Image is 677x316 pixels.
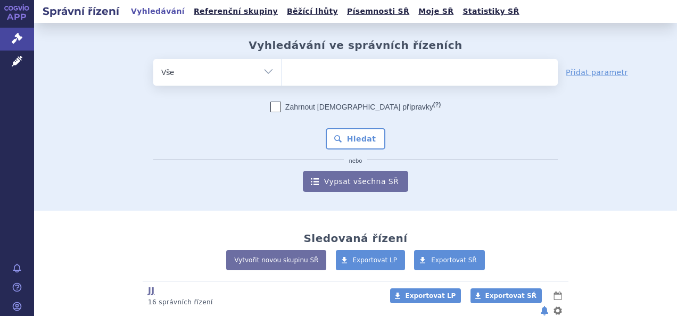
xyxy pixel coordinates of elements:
[303,232,407,245] h2: Sledovaná řízení
[226,250,326,270] a: Vytvořit novou skupinu SŘ
[284,4,341,19] a: Běžící lhůty
[249,39,463,52] h2: Vyhledávání ve správních řízeních
[344,158,368,164] i: nebo
[414,250,485,270] a: Exportovat SŘ
[405,292,456,300] span: Exportovat LP
[459,4,522,19] a: Statistiky SŘ
[148,298,376,307] p: 16 správních řízení
[148,286,155,296] a: JJ
[336,250,406,270] a: Exportovat LP
[303,171,408,192] a: Vypsat všechna SŘ
[34,4,128,19] h2: Správní řízení
[191,4,281,19] a: Referenční skupiny
[128,4,188,19] a: Vyhledávání
[326,128,386,149] button: Hledat
[485,292,536,300] span: Exportovat SŘ
[415,4,457,19] a: Moje SŘ
[353,256,398,264] span: Exportovat LP
[566,67,628,78] a: Přidat parametr
[433,101,441,108] abbr: (?)
[390,288,461,303] a: Exportovat LP
[270,102,441,112] label: Zahrnout [DEMOGRAPHIC_DATA] přípravky
[344,4,412,19] a: Písemnosti SŘ
[431,256,477,264] span: Exportovat SŘ
[552,289,563,302] button: lhůty
[470,288,542,303] a: Exportovat SŘ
